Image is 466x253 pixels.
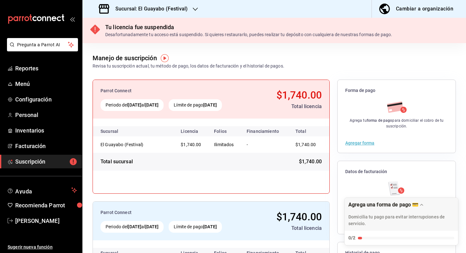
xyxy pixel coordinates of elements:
[128,102,141,107] strong: [DATE]
[252,103,322,110] div: Total licencia
[17,42,68,48] span: Pregunta a Parrot AI
[209,136,242,153] td: Ilimitados
[345,118,448,129] div: Agrega tu para domiciliar el cobro de tu suscripción.
[100,99,164,111] div: Periodo del al
[367,118,392,123] strong: forma de pago
[161,54,169,62] img: Tooltip marker
[15,201,77,210] span: Recomienda Parrot
[345,88,448,94] span: Forma de pago
[100,141,164,148] div: El Guayabo (Festival)
[15,186,69,194] span: Ayuda
[15,157,77,166] span: Suscripción
[348,202,418,208] div: Agrega una forma de pago 💳
[15,80,77,88] span: Menú
[169,221,222,233] div: Límite de pago
[105,31,392,38] div: Desafortunadamente tu acceso está suspendido. Si quieres restaurarlo, puedes realizar tu depósito...
[288,126,329,136] th: Total
[203,224,217,229] strong: [DATE]
[348,235,355,241] div: 0/2
[169,99,222,111] div: Límite de pago
[15,95,77,104] span: Configuración
[276,89,322,101] span: $1,740.00
[100,129,135,134] div: Sucursal
[345,198,458,245] button: Expand Checklist
[242,136,288,153] td: -
[15,111,77,119] span: Personal
[70,16,75,22] button: open_drawer_menu
[100,88,247,94] div: Parrot Connect
[396,4,453,13] div: Cambiar a organización
[176,126,209,136] th: Licencia
[344,198,458,245] div: Agrega una forma de pago 💳
[299,158,322,165] span: $1,740.00
[345,198,458,231] div: Drag to move checklist
[145,102,159,107] strong: [DATE]
[128,224,141,229] strong: [DATE]
[209,126,242,136] th: Folios
[100,158,133,165] div: Total sucursal
[276,211,322,223] span: $1,740.00
[145,224,159,229] strong: [DATE]
[105,23,392,31] div: Tu licencia fue suspendida
[110,5,188,13] h3: Sucursal: El Guayabo (Festival)
[4,46,78,53] a: Pregunta a Parrot AI
[348,214,454,227] p: Domicilia tu pago para evitar interrupciones de servicio.
[7,38,78,51] button: Pregunta a Parrot AI
[100,209,247,216] div: Parrot Connect
[345,169,448,175] span: Datos de facturación
[100,221,164,233] div: Periodo del al
[242,126,288,136] th: Financiamiento
[15,126,77,135] span: Inventarios
[203,102,217,107] strong: [DATE]
[93,63,284,69] div: Revisa tu suscripción actual, tu método de pago, los datos de facturación y el historial de pagos.
[252,224,322,232] div: Total licencia
[15,64,77,73] span: Reportes
[8,244,77,250] span: Sugerir nueva función
[295,142,316,147] span: $1,740.00
[181,142,201,147] span: $1,740.00
[15,142,77,150] span: Facturación
[345,141,374,145] button: Agregar forma
[15,217,77,225] span: [PERSON_NAME]
[93,53,157,63] div: Manejo de suscripción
